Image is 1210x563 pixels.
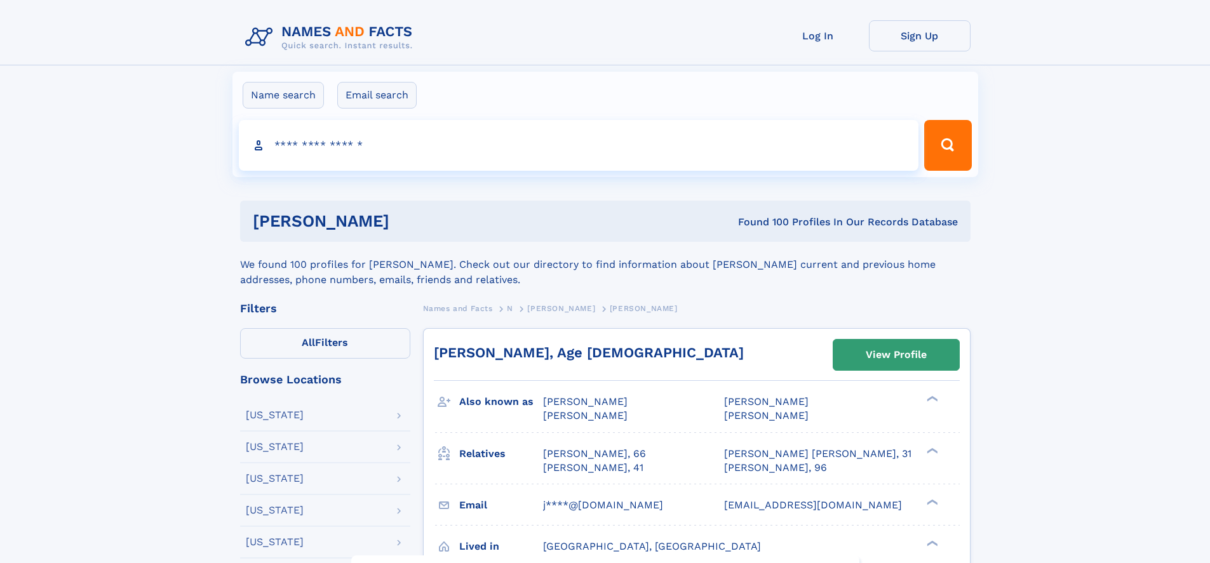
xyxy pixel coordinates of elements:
a: Names and Facts [423,300,493,316]
a: [PERSON_NAME] [PERSON_NAME], 31 [724,447,911,461]
img: Logo Names and Facts [240,20,423,55]
button: Search Button [924,120,971,171]
h3: Also known as [459,391,543,413]
a: View Profile [833,340,959,370]
h3: Email [459,494,543,516]
div: Found 100 Profiles In Our Records Database [563,215,958,229]
span: [PERSON_NAME] [724,395,809,407]
span: N [507,304,513,313]
a: [PERSON_NAME] [527,300,595,316]
label: Email search [337,82,417,109]
h3: Relatives [459,443,543,465]
div: Filters [240,303,410,314]
div: Browse Locations [240,374,410,385]
a: Log In [767,20,869,51]
div: View Profile [866,340,927,369]
div: [US_STATE] [246,537,304,547]
div: ❯ [924,395,939,403]
h1: [PERSON_NAME] [253,213,564,229]
a: Sign Up [869,20,971,51]
div: ❯ [924,446,939,454]
span: [PERSON_NAME] [610,304,678,313]
div: [US_STATE] [246,442,304,452]
div: [US_STATE] [246,474,304,484]
span: [EMAIL_ADDRESS][DOMAIN_NAME] [724,499,902,511]
h3: Lived in [459,536,543,557]
span: [PERSON_NAME] [527,304,595,313]
span: All [302,336,315,348]
a: [PERSON_NAME], Age [DEMOGRAPHIC_DATA] [434,345,744,361]
label: Name search [243,82,324,109]
input: search input [239,120,919,171]
a: [PERSON_NAME], 41 [543,461,643,475]
div: ❯ [924,539,939,547]
span: [GEOGRAPHIC_DATA], [GEOGRAPHIC_DATA] [543,540,761,552]
div: We found 100 profiles for [PERSON_NAME]. Check out our directory to find information about [PERSO... [240,242,971,288]
a: N [507,300,513,316]
div: [US_STATE] [246,505,304,515]
span: [PERSON_NAME] [543,409,628,421]
label: Filters [240,328,410,359]
a: [PERSON_NAME], 96 [724,461,827,475]
span: [PERSON_NAME] [724,409,809,421]
div: [US_STATE] [246,410,304,420]
div: ❯ [924,498,939,506]
span: [PERSON_NAME] [543,395,628,407]
a: [PERSON_NAME], 66 [543,447,646,461]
